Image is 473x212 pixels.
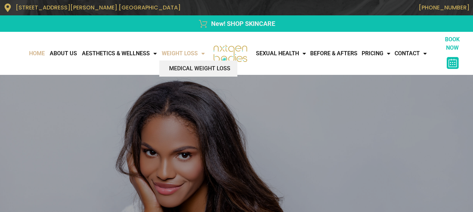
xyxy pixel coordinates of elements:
[439,35,466,52] p: BOOK NOW
[392,47,429,61] a: CONTACT
[254,47,439,61] nav: Menu
[4,47,207,61] nav: Menu
[209,19,275,28] span: New! SHOP SKINCARE
[27,47,47,61] a: Home
[47,47,79,61] a: About Us
[159,61,237,77] ul: WEIGHT LOSS
[159,47,207,61] a: WEIGHT LOSS
[16,3,181,12] span: [STREET_ADDRESS][PERSON_NAME] [GEOGRAPHIC_DATA]
[79,47,159,61] a: AESTHETICS & WELLNESS
[4,19,469,28] a: New! SHOP SKINCARE
[360,47,392,61] a: Pricing
[308,47,360,61] a: Before & Afters
[254,47,308,61] a: Sexual Health
[159,61,237,77] a: Medical Weight Loss
[240,4,470,11] p: [PHONE_NUMBER]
